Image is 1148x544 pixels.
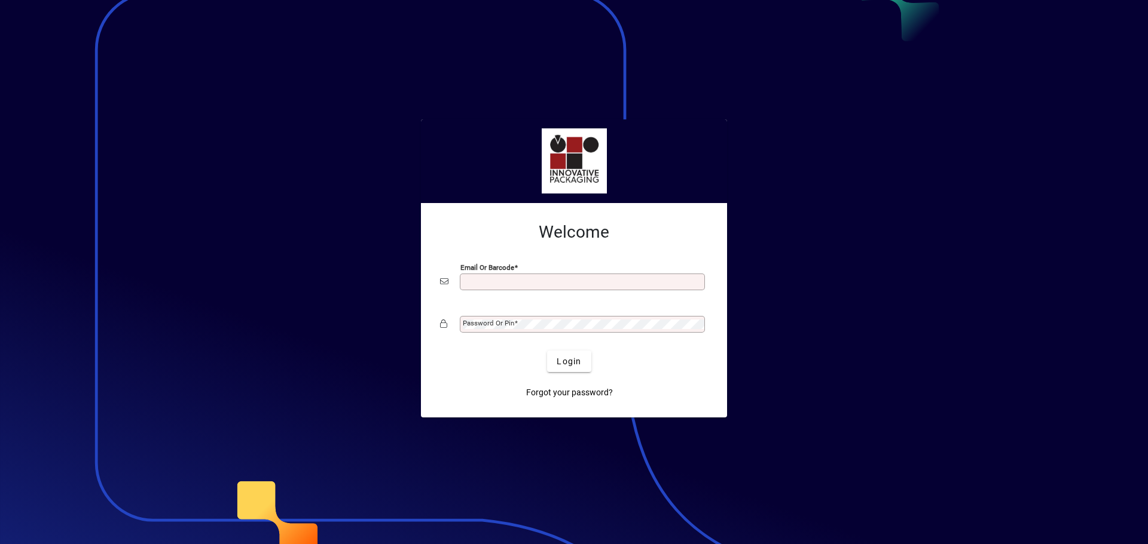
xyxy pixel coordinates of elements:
span: Forgot your password? [526,386,613,399]
button: Login [547,351,591,372]
mat-label: Email or Barcode [460,263,514,272]
a: Forgot your password? [521,382,618,403]
h2: Welcome [440,222,708,242]
span: Login [557,355,581,368]
mat-label: Password or Pin [463,319,514,327]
